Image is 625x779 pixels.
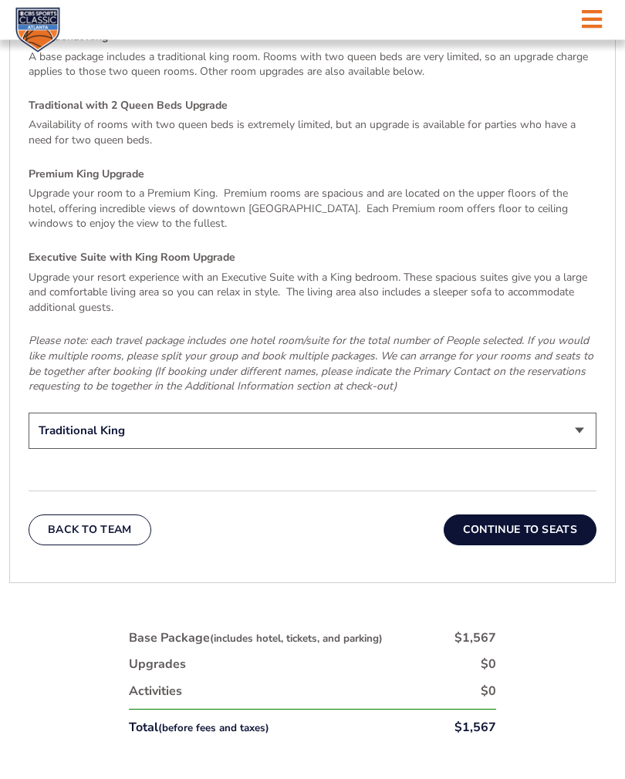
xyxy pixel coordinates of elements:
[29,334,593,394] em: Please note: each travel package includes one hotel room/suite for the total number of People sel...
[29,515,151,546] button: Back To Team
[129,630,383,647] div: Base Package
[129,720,269,737] div: Total
[444,515,596,546] button: Continue To Seats
[15,8,60,52] img: CBS Sports Classic
[454,720,496,737] div: $1,567
[29,118,596,148] p: Availability of rooms with two queen beds is extremely limited, but an upgrade is available for p...
[158,722,269,736] small: (before fees and taxes)
[129,656,186,673] div: Upgrades
[481,656,496,673] div: $0
[29,167,596,183] h4: Premium King Upgrade
[129,683,182,700] div: Activities
[29,271,596,316] p: Upgrade your resort experience with an Executive Suite with a King bedroom. These spacious suites...
[29,187,596,232] p: Upgrade your room to a Premium King. Premium rooms are spacious and are located on the upper floo...
[481,683,496,700] div: $0
[454,630,496,647] div: $1,567
[29,50,596,80] p: A base package includes a traditional king room. Rooms with two queen beds are very limited, so a...
[29,99,596,114] h4: Traditional with 2 Queen Beds Upgrade
[210,632,383,646] small: (includes hotel, tickets, and parking)
[29,251,596,266] h4: Executive Suite with King Room Upgrade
